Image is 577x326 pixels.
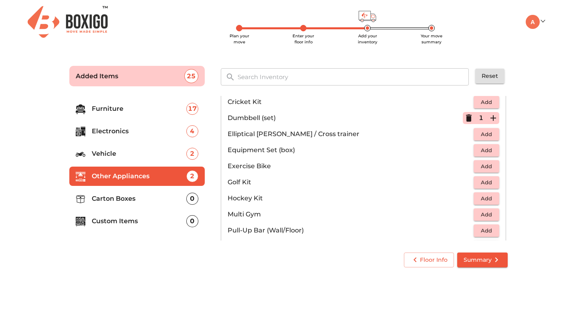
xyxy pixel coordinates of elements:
p: Hockey Kit [228,194,474,203]
p: Electronics [92,126,186,136]
p: 1 [479,113,483,123]
div: 4 [186,125,198,137]
button: Add [474,240,499,253]
p: Golf Kit [228,177,474,187]
p: Custom Items [92,216,186,226]
button: Add Item [487,112,499,124]
button: Floor Info [404,253,454,267]
input: Search Inventory [233,68,474,86]
button: Add [474,208,499,221]
p: Dumbbell (set) [228,113,463,123]
button: Add [474,176,499,189]
div: 2 [186,170,198,182]
button: Add [474,96,499,108]
p: Equipment Set (box) [228,145,474,155]
p: Other Appliances [92,171,186,181]
img: Boxigo [28,6,108,38]
button: Add [474,144,499,157]
p: Added Items [76,71,184,81]
p: Exercise Bike [228,161,474,171]
span: Add [478,210,495,219]
div: 0 [186,215,198,227]
span: Add [478,130,495,139]
button: Add [474,160,499,173]
div: 25 [184,69,198,83]
button: Add [474,128,499,141]
p: Pull-Up Bar (Wall/Floor) [228,226,474,235]
span: Add [478,162,495,171]
button: Summary [457,253,508,267]
p: Furniture [92,104,186,114]
div: 2 [186,148,198,160]
span: Add your inventory [358,33,377,45]
span: Add [478,98,495,107]
button: Reset [475,69,504,84]
div: 0 [186,193,198,205]
p: Carton Boxes [92,194,186,204]
span: Plan your move [230,33,249,45]
span: Summary [464,255,501,265]
span: Reset [482,71,498,81]
button: Add [474,224,499,237]
span: Your move summary [421,33,442,45]
span: Enter your floor info [293,33,314,45]
span: Add [478,226,495,235]
button: Delete Item [463,112,475,124]
p: Vehicle [92,149,186,159]
p: Multi Gym [228,210,474,219]
div: 17 [186,103,198,115]
span: Add [478,146,495,155]
span: Add [478,178,495,187]
button: Add [474,192,499,205]
p: Cricket Kit [228,97,474,107]
span: Floor Info [410,255,448,265]
span: Add [478,194,495,203]
p: Elliptical [PERSON_NAME] / Cross trainer [228,129,474,139]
